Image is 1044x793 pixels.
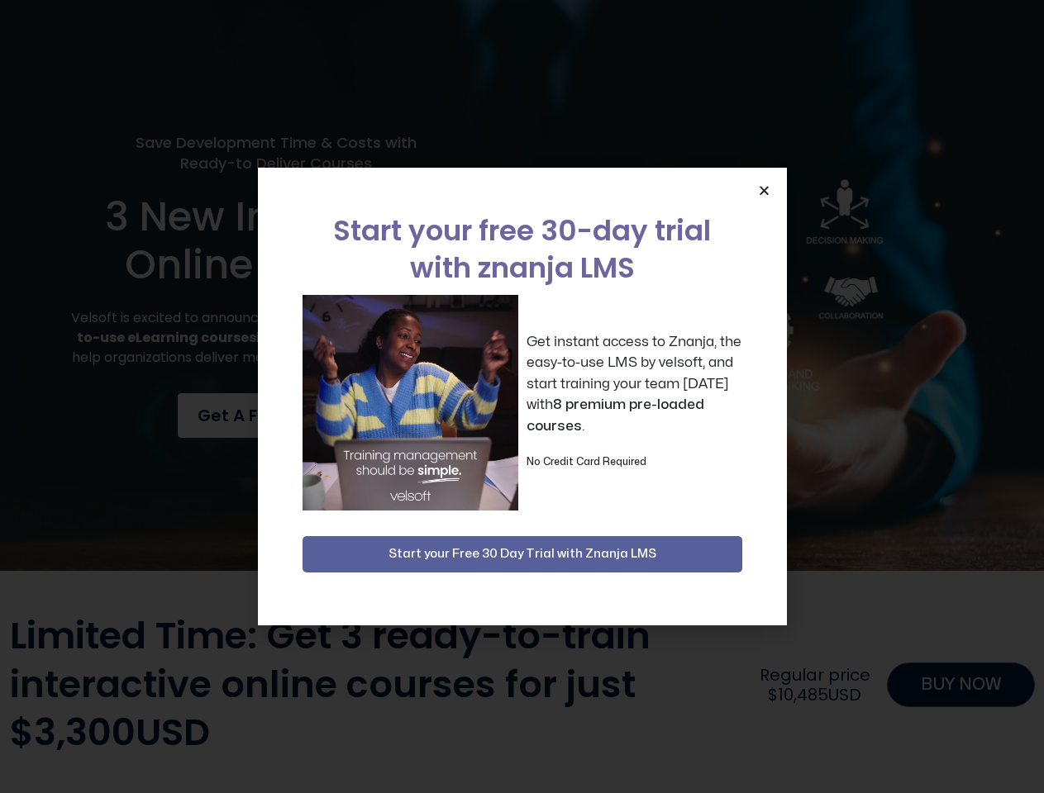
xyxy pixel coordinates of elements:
strong: No Credit Card Required [527,457,646,467]
h2: Start your free 30-day trial with znanja LMS [303,212,742,287]
button: Start your Free 30 Day Trial with Znanja LMS [303,536,742,572]
strong: 8 premium pre-loaded courses [527,397,704,433]
span: Start your Free 30 Day Trial with Znanja LMS [389,544,656,564]
a: Close [758,184,770,197]
p: Get instant access to Znanja, the easy-to-use LMS by velsoft, and start training your team [DATE]... [527,331,742,437]
img: a woman sitting at her laptop dancing [303,295,518,510]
